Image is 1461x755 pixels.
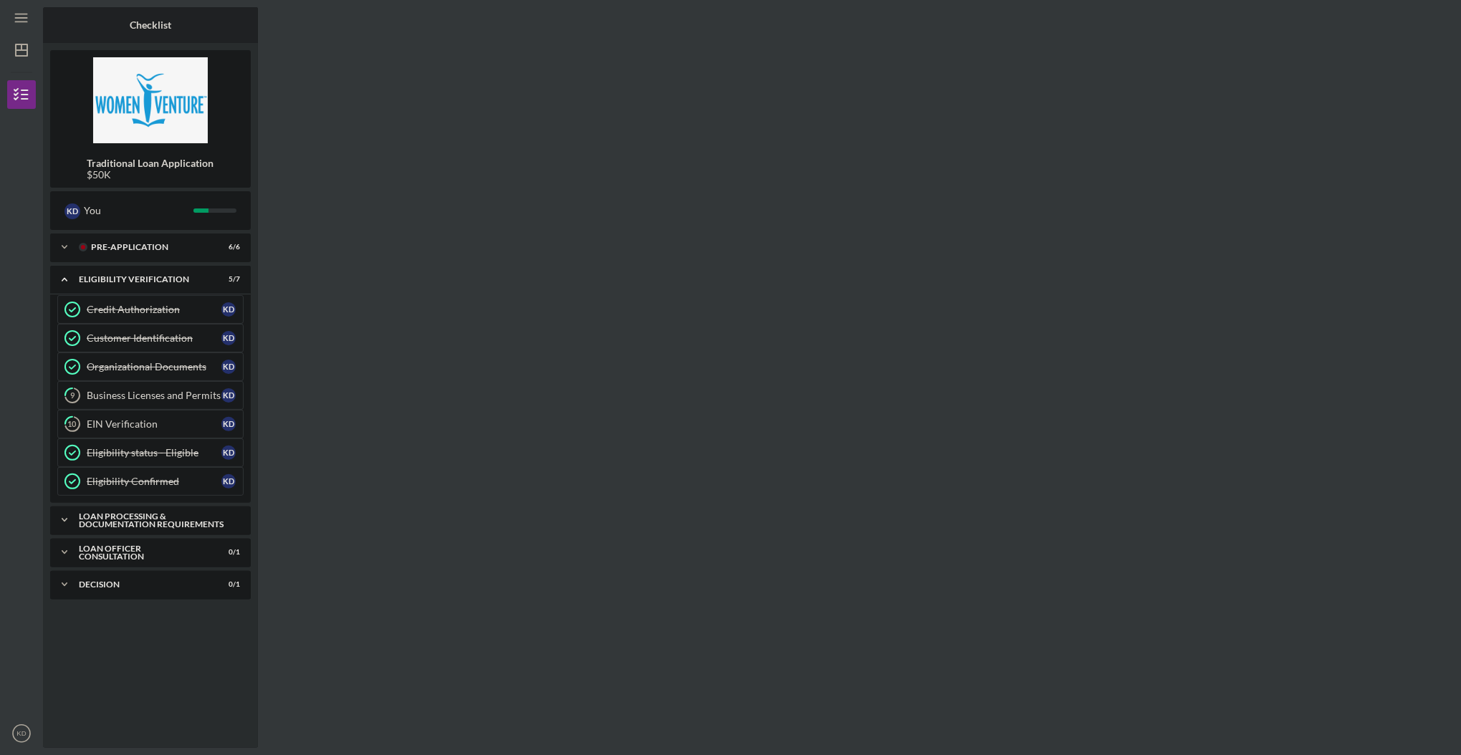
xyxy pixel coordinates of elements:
[57,410,244,438] a: 10EIN VerificationKD
[84,198,193,223] div: You
[221,302,236,317] div: K D
[87,332,221,344] div: Customer Identification
[68,420,77,429] tspan: 10
[221,388,236,403] div: K D
[57,295,244,324] a: Credit AuthorizationKD
[221,474,236,489] div: K D
[7,719,36,748] button: KD
[87,390,221,401] div: Business Licenses and Permits
[70,391,75,400] tspan: 9
[57,438,244,467] a: Eligibility status - EligibleKD
[87,169,214,181] div: $50K
[87,476,221,487] div: Eligibility Confirmed
[64,203,80,219] div: K D
[221,446,236,460] div: K D
[79,512,233,529] div: Loan Processing & Documentation Requirements
[50,57,251,143] img: Product logo
[87,361,221,372] div: Organizational Documents
[57,467,244,496] a: Eligibility ConfirmedKD
[79,580,204,589] div: Decision
[87,447,221,458] div: Eligibility status - Eligible
[87,418,221,430] div: EIN Verification
[57,352,244,381] a: Organizational DocumentsKD
[214,275,240,284] div: 5 / 7
[57,381,244,410] a: 9Business Licenses and PermitsKD
[130,19,171,31] b: Checklist
[221,417,236,431] div: K D
[214,548,240,557] div: 0 / 1
[79,275,204,284] div: Eligibility Verification
[214,243,240,251] div: 6 / 6
[91,243,204,251] div: Pre-Application
[214,580,240,589] div: 0 / 1
[221,360,236,374] div: K D
[87,158,214,169] b: Traditional Loan Application
[57,324,244,352] a: Customer IdentificationKD
[221,331,236,345] div: K D
[87,304,221,315] div: Credit Authorization
[16,730,26,738] text: KD
[79,544,204,561] div: Loan Officer Consultation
